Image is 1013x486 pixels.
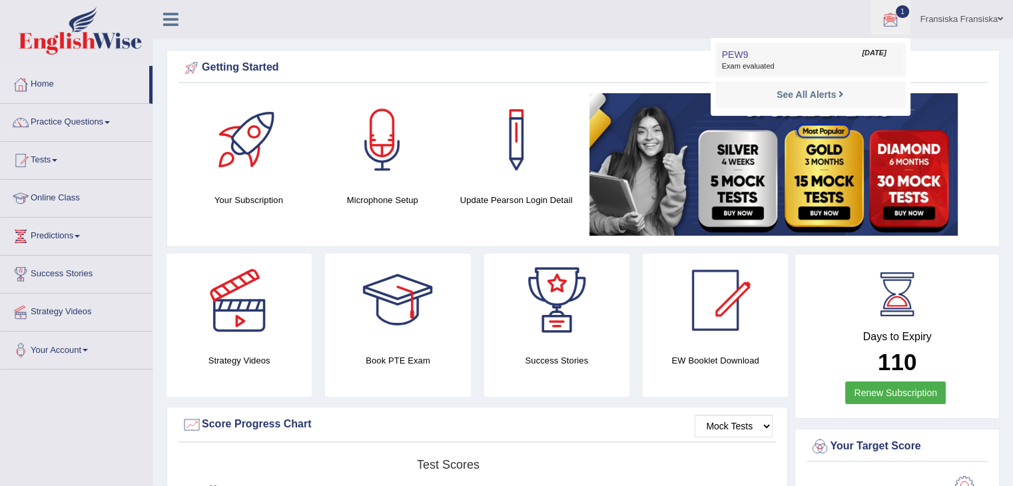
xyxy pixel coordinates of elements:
a: Online Class [1,180,153,213]
strong: See All Alerts [777,89,836,100]
span: [DATE] [862,48,886,59]
a: PEW9 [DATE] Exam evaluated [719,46,902,74]
a: See All Alerts [773,87,847,102]
b: 110 [878,349,916,375]
a: Predictions [1,218,153,251]
div: Getting Started [182,58,984,78]
span: Exam evaluated [722,61,899,72]
h4: Days to Expiry [810,331,984,343]
a: Tests [1,142,153,175]
h4: Success Stories [484,354,629,367]
a: Your Account [1,332,153,365]
a: Renew Subscription [845,381,946,404]
h4: Update Pearson Login Detail [456,193,577,207]
div: Score Progress Chart [182,415,773,435]
tspan: Test scores [417,458,480,471]
h4: Strategy Videos [167,354,312,367]
img: small5.jpg [589,93,958,236]
h4: EW Booklet Download [643,354,788,367]
h4: Book PTE Exam [325,354,470,367]
span: PEW9 [722,49,749,60]
span: 1 [896,5,909,18]
a: Home [1,66,149,99]
a: Success Stories [1,256,153,289]
a: Practice Questions [1,104,153,137]
div: Your Target Score [810,437,984,457]
h4: Your Subscription [188,193,309,207]
h4: Microphone Setup [322,193,443,207]
a: Strategy Videos [1,294,153,327]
